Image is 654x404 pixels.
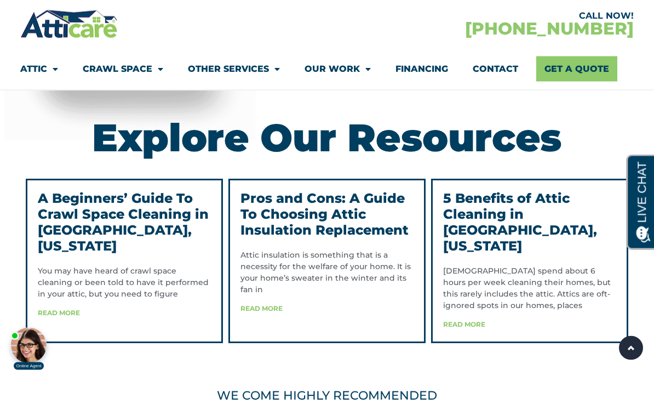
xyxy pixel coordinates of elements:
a: Our Work [305,56,371,82]
a: Get A Quote [536,56,617,82]
a: 5 Benefits of Attic Cleaning in [GEOGRAPHIC_DATA], [US_STATE] [443,191,597,254]
a: Read more about Pros and Cons: A Guide To Choosing Attic Insulation Replacement [240,305,283,313]
p: Attic insulation is something that is a necessity for the welfare of your home. It is your home’s... [240,250,414,296]
a: A Beginners’ Guide To Crawl Space Cleaning in [GEOGRAPHIC_DATA], [US_STATE] [38,191,209,254]
a: Other Services [188,56,280,82]
a: Attic [20,56,58,82]
p: You may have heard of crawl space cleaning or been told to have it performed in your attic, but y... [38,266,211,300]
a: Crawl Space [83,56,163,82]
nav: Menu [20,56,634,82]
a: Pros and Cons: A Guide To Choosing Attic Insulation Replacement [240,191,409,238]
h2: Explore Our Resources [26,119,628,157]
span: Opens a chat window [27,9,88,22]
a: Read more about A Beginners’ Guide To Crawl Space Cleaning in San Leandro, California [38,309,80,317]
a: Financing [395,56,448,82]
iframe: Chat Invitation [5,316,60,371]
a: Contact [473,56,518,82]
a: Read more about 5 Benefits of Attic Cleaning in San Leandro, California [443,321,485,329]
div: WE COME HIGHLY RECOMMENDED [28,390,626,402]
p: [DEMOGRAPHIC_DATA] spend about 6 hours per week cleaning their homes, but this rarely includes th... [443,266,616,312]
a: CALL NOW! [579,10,634,21]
